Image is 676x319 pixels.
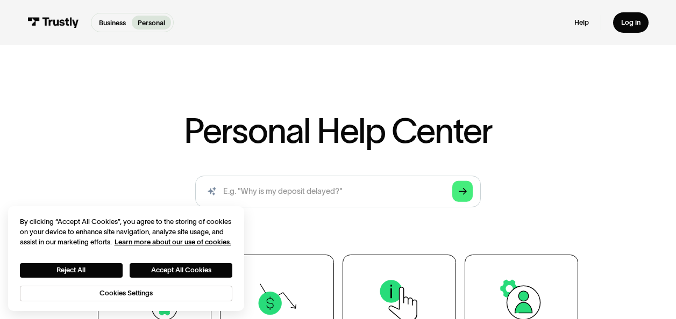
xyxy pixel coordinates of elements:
[195,176,481,207] form: Search
[574,18,589,27] a: Help
[195,176,481,207] input: search
[130,263,232,278] button: Accept All Cookies
[132,16,171,30] a: Personal
[20,216,233,248] div: By clicking “Accept All Cookies”, you agree to the storing of cookies on your device to enhance s...
[20,216,233,302] div: Privacy
[115,238,231,246] a: More information about your privacy, opens in a new tab
[20,263,123,278] button: Reject All
[621,18,641,27] div: Log in
[20,286,233,301] button: Cookies Settings
[27,17,79,28] img: Trustly Logo
[613,12,648,33] a: Log in
[99,18,126,28] p: Business
[8,206,245,311] div: Cookie banner
[93,16,132,30] a: Business
[138,18,165,28] p: Personal
[184,114,492,148] h1: Personal Help Center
